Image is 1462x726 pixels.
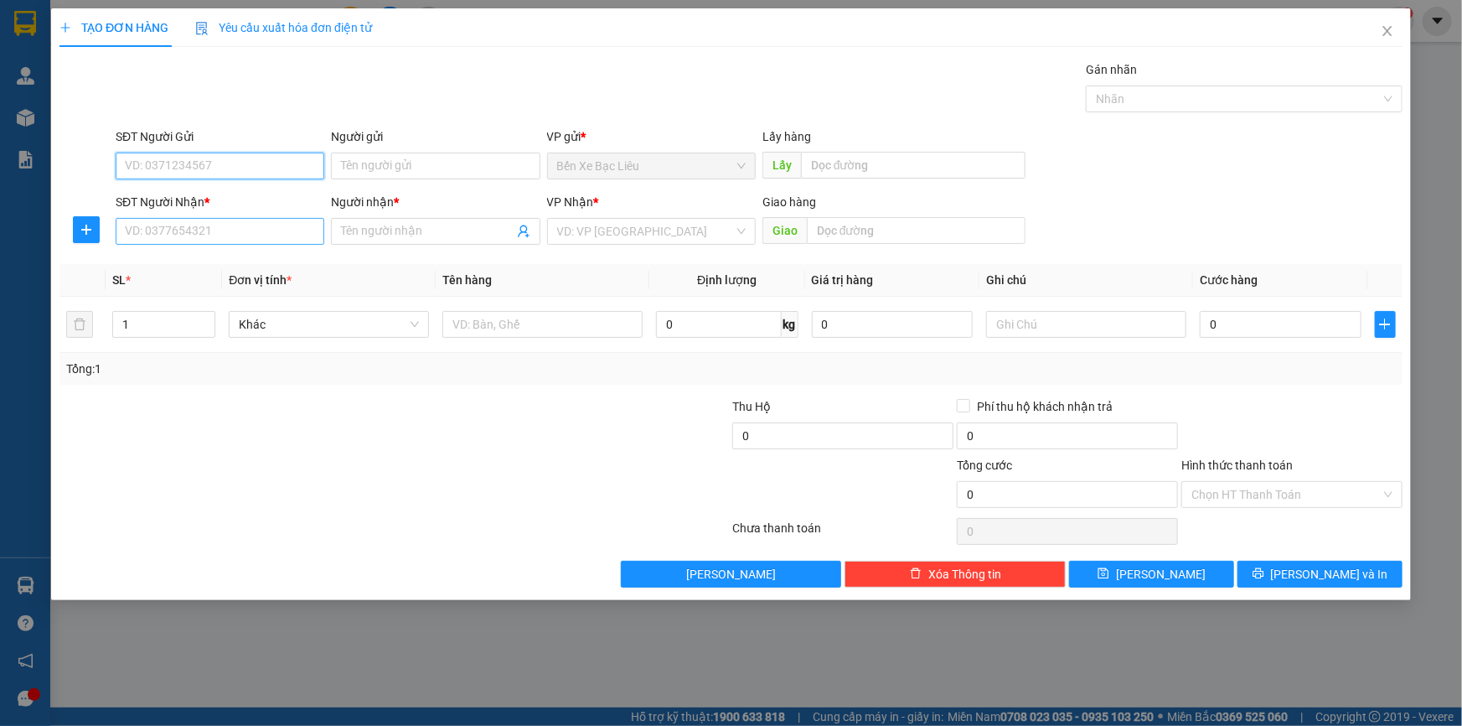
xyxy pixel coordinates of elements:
span: plus [59,22,71,34]
span: delete [910,568,922,581]
span: [PERSON_NAME] [1116,565,1206,583]
span: save [1098,568,1109,581]
span: Tổng cước [957,459,1012,472]
span: Yêu cầu xuất hóa đơn điện tử [195,21,372,34]
div: Chưa thanh toán [731,519,956,548]
div: SĐT Người Nhận [116,193,324,211]
th: Ghi chú [979,264,1193,297]
span: Định lượng [697,273,757,287]
input: VD: Bàn, Ghế [442,311,643,338]
span: Lấy hàng [762,130,811,143]
span: Giá trị hàng [812,273,874,287]
span: Bến Xe Bạc Liêu [557,153,746,179]
button: plus [1375,311,1396,338]
div: Người gửi [331,127,540,146]
span: kg [782,311,798,338]
input: Ghi Chú [986,311,1186,338]
button: Close [1364,8,1411,55]
span: TẠO ĐƠN HÀNG [59,21,168,34]
span: close [1381,24,1394,38]
div: SĐT Người Gửi [116,127,324,146]
span: Tên hàng [442,273,492,287]
span: plus [1376,318,1395,331]
span: VP Nhận [547,195,594,209]
label: Hình thức thanh toán [1181,459,1293,472]
label: Gán nhãn [1086,63,1137,76]
span: user-add [517,225,530,238]
input: Dọc đường [807,217,1025,244]
button: save[PERSON_NAME] [1069,561,1234,588]
div: Người nhận [331,193,540,211]
div: Tổng: 1 [66,360,565,378]
button: [PERSON_NAME] [621,561,842,588]
span: SL [112,273,126,287]
span: [PERSON_NAME] và In [1271,565,1388,583]
span: [PERSON_NAME] [686,565,776,583]
span: Xóa Thông tin [928,565,1001,583]
span: Thu Hộ [732,400,771,413]
img: icon [195,22,209,35]
span: Khác [239,312,419,337]
button: printer[PERSON_NAME] và In [1237,561,1403,588]
button: delete [66,311,93,338]
span: Cước hàng [1200,273,1258,287]
input: 0 [812,311,974,338]
span: Phí thu hộ khách nhận trả [970,397,1119,416]
div: VP gửi [547,127,756,146]
input: Dọc đường [801,152,1025,179]
span: Đơn vị tính [229,273,292,287]
button: plus [73,216,100,243]
span: Giao [762,217,807,244]
span: printer [1253,568,1264,581]
span: plus [74,223,99,236]
button: deleteXóa Thông tin [845,561,1066,588]
span: Lấy [762,152,801,179]
span: Giao hàng [762,195,816,209]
